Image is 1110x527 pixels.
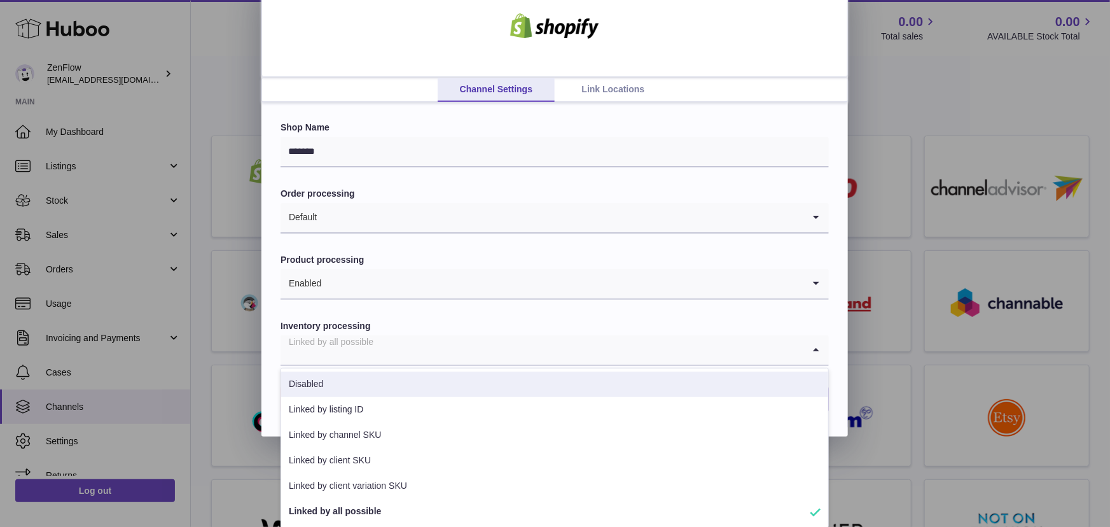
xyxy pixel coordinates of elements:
[281,499,828,524] li: Linked by all possible
[501,13,609,39] img: shopify
[317,203,803,232] input: Search for option
[281,372,828,397] li: Disabled
[281,122,829,134] label: Shop Name
[438,78,555,102] a: Channel Settings
[281,188,829,200] label: Order processing
[281,269,829,300] div: Search for option
[281,335,803,365] input: Search for option
[281,448,828,474] li: Linked by client SKU
[281,203,829,234] div: Search for option
[281,474,828,499] li: Linked by client variation SKU
[281,397,828,423] li: Linked by listing ID
[281,320,829,332] label: Inventory processing
[322,269,803,299] input: Search for option
[281,254,829,266] label: Product processing
[281,423,828,448] li: Linked by channel SKU
[555,78,672,102] a: Link Locations
[281,269,322,299] span: Enabled
[281,335,829,366] div: Search for option
[281,203,317,232] span: Default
